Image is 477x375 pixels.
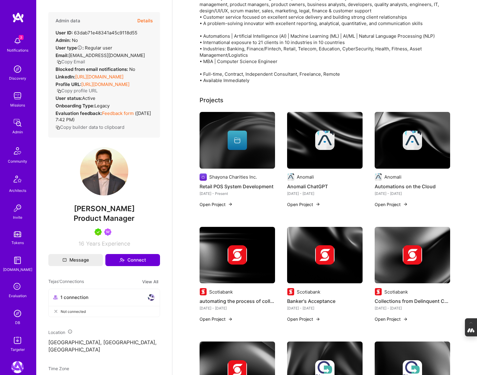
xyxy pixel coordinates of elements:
[11,202,24,214] img: Invite
[56,110,153,123] div: ( [DATE] 7:42 PM )
[9,187,26,194] div: Architects
[140,278,160,285] button: View All
[375,305,450,311] div: [DATE] - [DATE]
[315,131,335,150] img: Company logo
[69,52,145,58] span: [EMAIL_ADDRESS][DOMAIN_NAME]
[56,124,124,130] button: Copy builder data to clipboard
[228,245,247,265] img: Company logo
[75,74,123,80] a: [URL][DOMAIN_NAME]
[375,112,450,169] img: cover
[78,240,84,247] span: 16
[61,308,86,315] span: Not connected
[7,47,28,53] div: Notifications
[200,297,275,305] h4: automating the process of collecting payments
[56,81,81,87] strong: Profile URL:
[56,74,75,80] strong: LinkedIn:
[375,227,450,284] img: cover
[48,339,160,354] p: [GEOGRAPHIC_DATA], [GEOGRAPHIC_DATA], [GEOGRAPHIC_DATA]
[403,131,422,150] img: Company logo
[200,190,275,197] div: [DATE] - Present
[11,334,24,346] img: Skill Targeter
[375,316,408,322] button: Open Project
[11,63,24,75] img: discovery
[94,103,110,109] span: legacy
[9,293,27,299] div: Evaluation
[200,201,233,208] button: Open Project
[56,37,78,43] div: No
[53,309,58,314] i: icon CloseGray
[297,174,314,180] div: Anomali
[287,227,363,284] img: cover
[137,12,153,30] button: Details
[48,204,160,213] span: [PERSON_NAME]
[56,66,135,72] div: No
[57,60,61,64] i: icon Copy
[80,147,128,195] img: User Avatar
[287,297,363,305] h4: Banker's Acceptance
[12,12,24,23] img: logo
[200,173,207,181] img: Company logo
[287,288,294,295] img: Company logo
[15,319,20,326] div: DB
[148,294,155,301] img: avatar
[48,254,103,266] button: Message
[56,45,84,51] strong: User type :
[200,288,207,295] img: Company logo
[57,87,98,94] button: Copy profile URL
[56,18,80,24] h4: Admin data
[11,35,24,47] img: bell
[200,183,275,190] h4: Retail POS System Development
[209,174,257,180] div: Shayona Charities Inc.
[11,254,24,266] img: guide book
[62,258,67,262] i: icon Mail
[9,75,26,81] div: Discovery
[375,297,450,305] h4: Collections from Delinquent Customer Accounts
[228,317,233,322] img: arrow-right
[48,278,84,285] span: Tejas' Connections
[56,37,71,43] strong: Admin:
[94,228,102,236] img: A.Teamer in Residence
[60,294,88,300] span: 1 connection
[74,214,135,223] span: Product Manager
[10,144,25,158] img: Community
[12,281,23,293] i: icon SelectionTeam
[56,52,69,58] strong: Email:
[53,295,58,300] i: icon Collaborator
[287,183,363,190] h4: Anomali ChatGPT
[403,245,422,265] img: Company logo
[12,129,23,135] div: Admin
[48,289,160,317] button: 1 connectionavatarNot connected
[287,305,363,311] div: [DATE] - [DATE]
[57,59,85,65] button: Copy Email
[315,202,320,207] img: arrow-right
[403,202,408,207] img: arrow-right
[56,95,82,101] strong: User status:
[8,158,27,164] div: Community
[104,228,111,236] img: Been on Mission
[48,329,160,335] div: Location
[287,190,363,197] div: [DATE] - [DATE]
[10,173,25,187] img: Architects
[209,289,233,295] div: Scotiabank
[57,89,61,93] i: icon Copy
[315,245,335,265] img: Company logo
[403,317,408,322] img: arrow-right
[200,316,233,322] button: Open Project
[56,45,112,51] div: Regular user
[375,201,408,208] button: Open Project
[200,227,275,284] img: cover
[315,317,320,322] img: arrow-right
[10,102,25,108] div: Missions
[375,173,382,181] img: Company logo
[11,117,24,129] img: admin teamwork
[13,214,22,221] div: Invite
[11,361,24,373] img: A.Team: Leading A.Team's Marketing & DemandGen
[105,254,160,266] button: Connect
[56,125,60,130] i: icon Copy
[200,305,275,311] div: [DATE] - [DATE]
[11,346,25,353] div: Targeter
[81,81,130,87] a: [URL][DOMAIN_NAME]
[11,240,24,246] div: Tokens
[56,110,102,116] strong: Evaluation feedback:
[384,289,408,295] div: Scotiabank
